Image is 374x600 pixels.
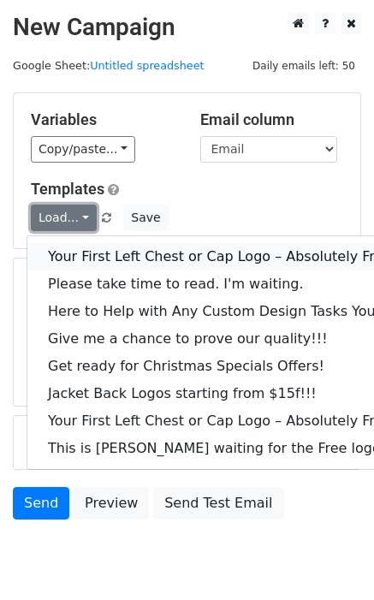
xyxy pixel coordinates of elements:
button: Save [123,205,168,231]
a: Copy/paste... [31,136,135,163]
h5: Variables [31,110,175,129]
a: Daily emails left: 50 [246,59,361,72]
span: Daily emails left: 50 [246,56,361,75]
a: Templates [31,180,104,198]
a: Load... [31,205,97,231]
a: Untitled spreadsheet [90,59,204,72]
a: Send [13,487,69,520]
a: Preview [74,487,149,520]
h5: Email column [200,110,344,129]
h2: New Campaign [13,13,361,42]
iframe: Chat Widget [288,518,374,600]
a: Send Test Email [153,487,283,520]
small: Google Sheet: [13,59,205,72]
